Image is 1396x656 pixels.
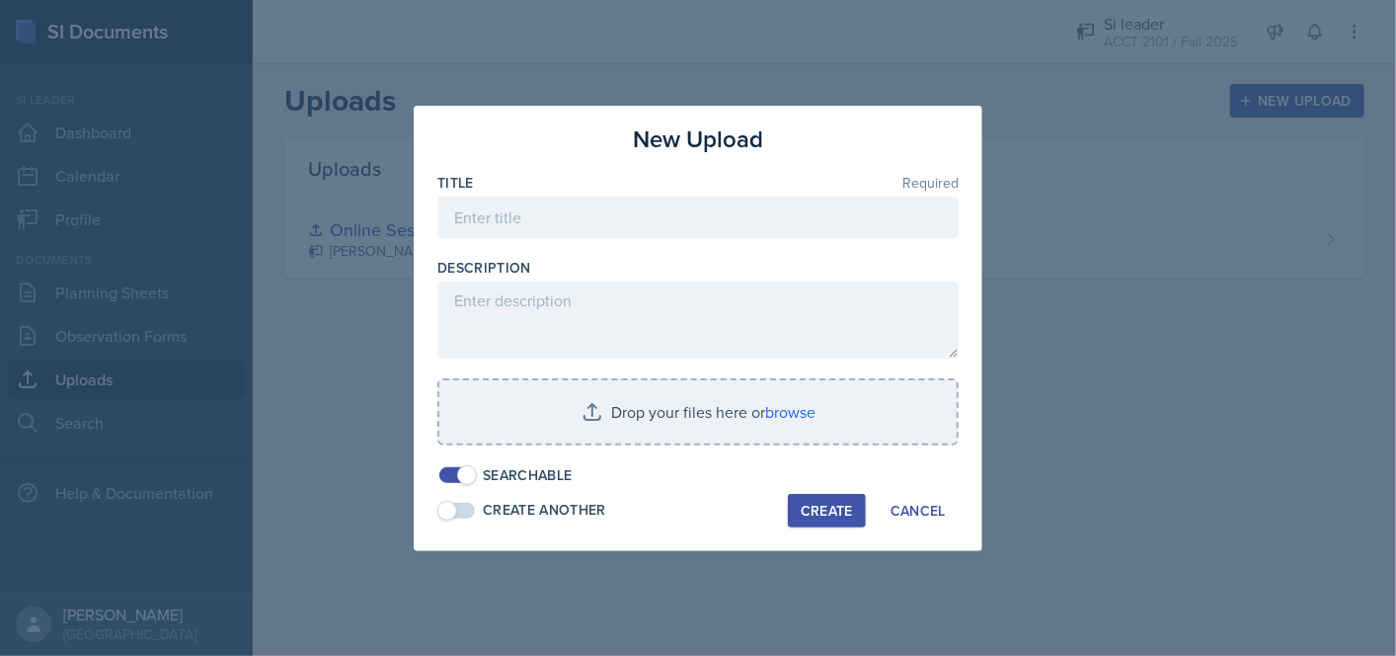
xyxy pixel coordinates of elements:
[633,122,763,157] h3: New Upload
[437,173,474,193] label: Title
[483,465,573,486] div: Searchable
[437,197,959,238] input: Enter title
[788,494,866,528] button: Create
[437,258,531,278] label: Description
[891,503,946,519] div: Cancel
[801,503,853,519] div: Create
[878,494,959,528] button: Cancel
[483,500,606,521] div: Create Another
[902,176,959,190] span: Required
